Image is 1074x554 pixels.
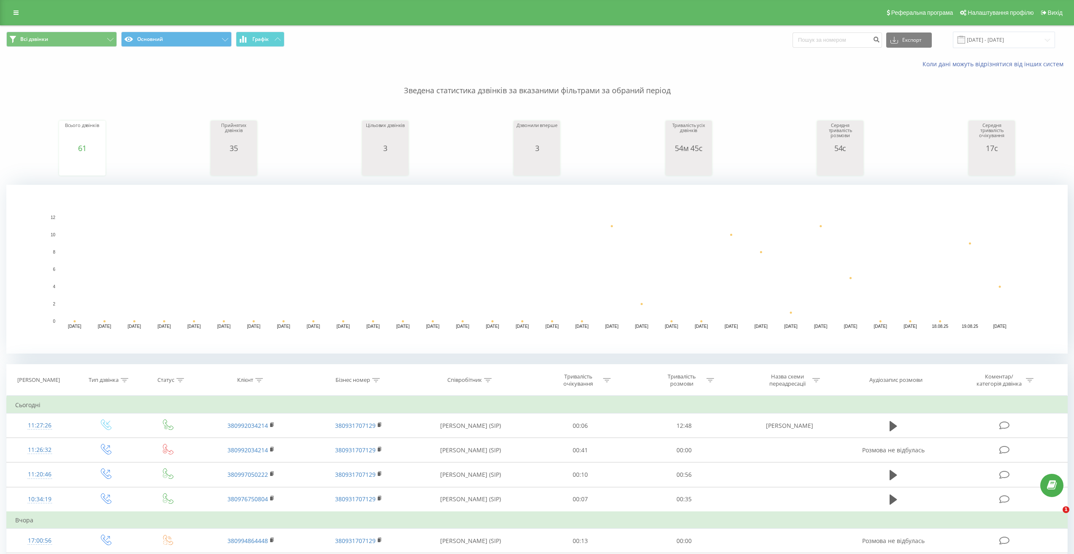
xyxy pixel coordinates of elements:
[213,152,255,178] svg: A chart.
[277,324,290,329] text: [DATE]
[61,152,103,178] svg: A chart.
[157,377,174,384] div: Статус
[15,417,65,434] div: 11:27:26
[51,232,56,237] text: 10
[725,324,738,329] text: [DATE]
[516,123,558,144] div: Дзвонили вперше
[7,397,1068,413] td: Сьогодні
[874,324,887,329] text: [DATE]
[366,324,380,329] text: [DATE]
[456,324,469,329] text: [DATE]
[15,442,65,458] div: 11:26:32
[213,144,255,152] div: 35
[17,377,60,384] div: [PERSON_NAME]
[486,324,499,329] text: [DATE]
[447,377,482,384] div: Співробітник
[413,462,529,487] td: [PERSON_NAME] (SIP)
[668,152,710,178] div: A chart.
[128,324,141,329] text: [DATE]
[51,215,56,220] text: 12
[53,319,55,324] text: 0
[20,36,48,43] span: Всі дзвінки
[819,152,861,178] svg: A chart.
[53,284,55,289] text: 4
[605,324,619,329] text: [DATE]
[962,324,978,329] text: 19.08.25
[227,446,268,454] a: 380992034214
[665,324,678,329] text: [DATE]
[635,324,649,329] text: [DATE]
[213,123,255,144] div: Прийнятих дзвінків
[335,446,376,454] a: 380931707129
[396,324,410,329] text: [DATE]
[364,144,406,152] div: 3
[632,487,736,512] td: 00:35
[364,123,406,144] div: Цільових дзвінків
[227,495,268,503] a: 380976750804
[632,462,736,487] td: 00:56
[98,324,111,329] text: [DATE]
[413,487,529,512] td: [PERSON_NAME] (SIP)
[844,324,858,329] text: [DATE]
[335,470,376,478] a: 380931707129
[974,373,1024,387] div: Коментар/категорія дзвінка
[529,462,632,487] td: 00:10
[335,537,376,545] a: 380931707129
[793,32,882,48] input: Пошук за номером
[971,123,1013,144] div: Середня тривалість очікування
[335,495,376,503] a: 380931707129
[516,144,558,152] div: 3
[516,152,558,178] svg: A chart.
[6,185,1068,354] svg: A chart.
[1063,506,1069,513] span: 1
[632,413,736,438] td: 12:48
[819,123,861,144] div: Середня тривалість розмови
[784,324,798,329] text: [DATE]
[247,324,260,329] text: [DATE]
[971,144,1013,152] div: 17с
[932,324,948,329] text: 18.08.25
[337,324,350,329] text: [DATE]
[187,324,201,329] text: [DATE]
[364,152,406,178] svg: A chart.
[6,32,117,47] button: Всі дзвінки
[413,529,529,553] td: [PERSON_NAME] (SIP)
[236,32,284,47] button: Графік
[413,438,529,462] td: [PERSON_NAME] (SIP)
[61,144,103,152] div: 61
[307,324,320,329] text: [DATE]
[695,324,708,329] text: [DATE]
[668,144,710,152] div: 54м 45с
[814,324,828,329] text: [DATE]
[968,9,1033,16] span: Налаштування профілю
[15,532,65,549] div: 17:00:56
[121,32,232,47] button: Основний
[157,324,171,329] text: [DATE]
[53,267,55,272] text: 6
[862,446,925,454] span: Розмова не відбулась
[1045,506,1066,527] iframe: Intercom live chat
[227,422,268,430] a: 380992034214
[529,438,632,462] td: 00:41
[529,529,632,553] td: 00:13
[869,377,923,384] div: Аудіозапис розмови
[53,302,55,306] text: 2
[53,250,55,254] text: 8
[529,413,632,438] td: 00:06
[971,152,1013,178] svg: A chart.
[237,377,253,384] div: Клієнт
[736,413,843,438] td: [PERSON_NAME]
[61,123,103,144] div: Всього дзвінків
[659,373,704,387] div: Тривалість розмови
[668,123,710,144] div: Тривалість усіх дзвінків
[1048,9,1063,16] span: Вихід
[426,324,440,329] text: [DATE]
[556,373,601,387] div: Тривалість очікування
[335,377,370,384] div: Бізнес номер
[516,324,529,329] text: [DATE]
